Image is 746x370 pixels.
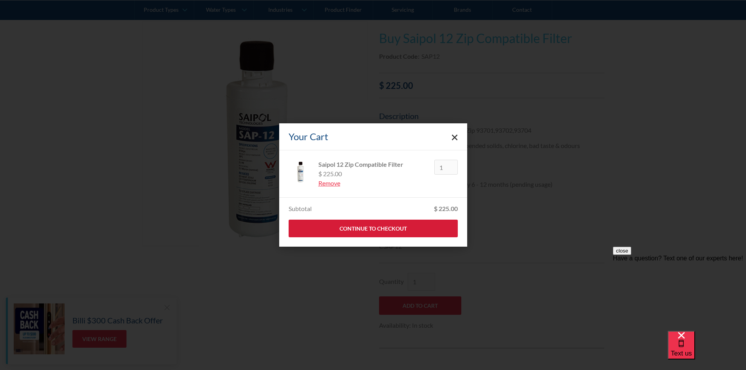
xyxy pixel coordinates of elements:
[318,179,428,188] div: Remove
[289,130,328,144] div: Your Cart
[434,204,458,213] div: $ 225.00
[452,134,458,140] a: Close cart
[318,160,428,169] div: Saipol 12 Zip Compatible Filter
[318,179,428,188] a: Remove item from cart
[289,204,312,213] div: Subtotal
[289,220,458,237] a: Continue to Checkout
[613,247,746,341] iframe: podium webchat widget prompt
[668,331,746,370] iframe: podium webchat widget bubble
[318,169,428,179] div: $ 225.00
